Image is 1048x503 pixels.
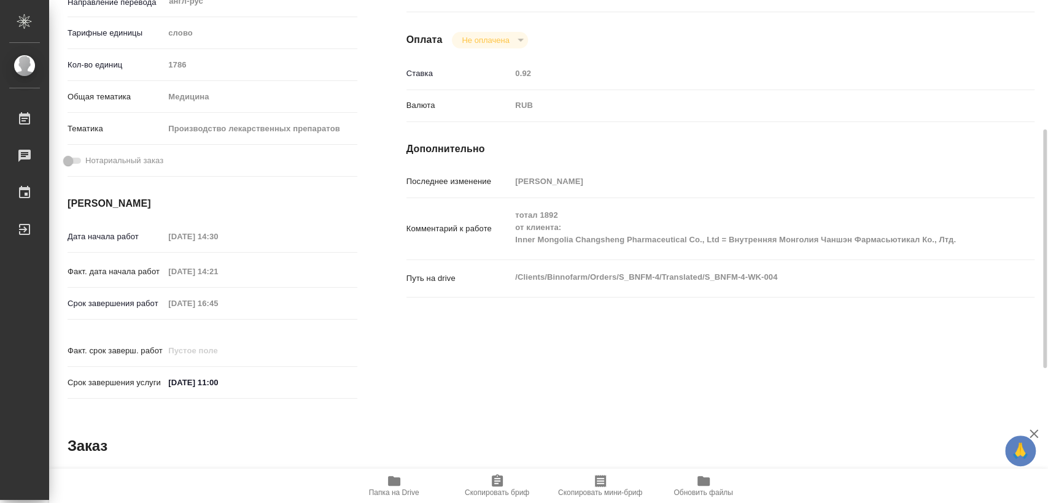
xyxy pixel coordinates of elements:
div: RUB [511,95,982,116]
span: Обновить файлы [673,488,733,497]
p: Общая тематика [68,91,164,103]
input: ✎ Введи что-нибудь [164,374,271,391]
h4: [PERSON_NAME] [68,196,357,211]
p: Тарифные единицы [68,27,164,39]
button: Скопировать бриф [446,469,549,503]
button: Папка на Drive [343,469,446,503]
p: Путь на drive [406,272,511,285]
textarea: тотал 1892 от клиента: Inner Mongolia Changsheng Pharmaceutical Co., Ltd = Внутренняя Монголия Ча... [511,205,982,250]
p: Срок завершения услуги [68,377,164,389]
div: слово [164,23,357,44]
p: Тематика [68,123,164,135]
span: Нотариальный заказ [85,155,163,167]
button: Скопировать мини-бриф [549,469,652,503]
textarea: /Clients/Binnofarm/Orders/S_BNFM-4/Translated/S_BNFM-4-WK-004 [511,267,982,288]
p: Факт. дата начала работ [68,266,164,278]
input: Пустое поле [511,172,982,190]
input: Пустое поле [164,228,271,245]
h4: Дополнительно [406,142,1034,156]
input: Пустое поле [164,56,357,74]
button: Обновить файлы [652,469,755,503]
button: Не оплачена [458,35,513,45]
h2: Заказ [68,436,107,456]
div: Медицина [164,86,357,107]
h4: Оплата [406,33,443,47]
span: Скопировать мини-бриф [558,488,642,497]
p: Ставка [406,67,511,80]
input: Пустое поле [164,342,271,359]
span: 🙏 [1010,438,1031,464]
button: 🙏 [1005,436,1036,466]
p: Последнее изменение [406,175,511,188]
input: Пустое поле [511,64,982,82]
div: Производство лекарственных препаратов [164,118,357,139]
p: Кол-во единиц [68,59,164,71]
p: Комментарий к работе [406,223,511,235]
span: Скопировать бриф [465,488,529,497]
p: Валюта [406,99,511,112]
input: Пустое поле [164,294,271,312]
span: Папка на Drive [369,488,419,497]
div: Не оплачена [452,32,527,48]
p: Дата начала работ [68,231,164,243]
p: Срок завершения работ [68,298,164,310]
input: Пустое поле [164,263,271,280]
p: Факт. срок заверш. работ [68,345,164,357]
